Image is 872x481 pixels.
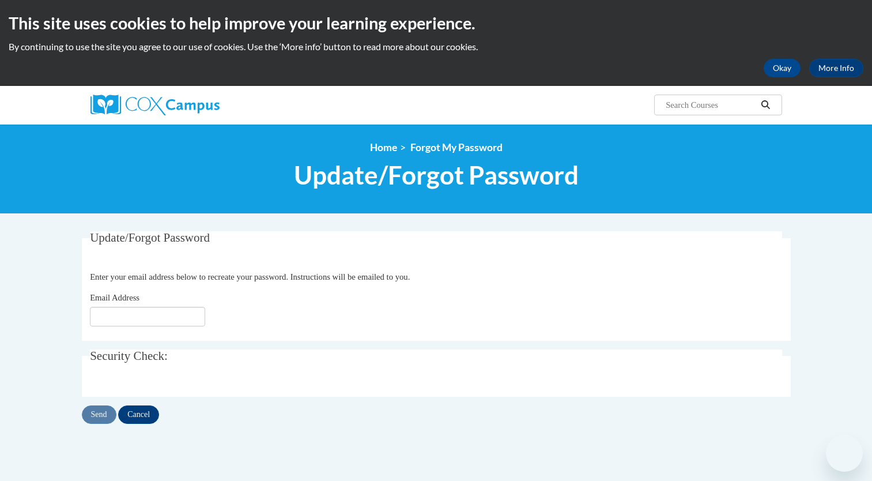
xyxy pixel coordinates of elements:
[294,160,579,190] span: Update/Forgot Password
[370,141,397,153] a: Home
[9,12,863,35] h2: This site uses cookies to help improve your learning experience.
[90,95,309,115] a: Cox Campus
[809,59,863,77] a: More Info
[90,293,139,302] span: Email Address
[826,435,863,472] iframe: Button to launch messaging window
[90,307,205,326] input: Email
[9,40,863,53] p: By continuing to use the site you agree to our use of cookies. Use the ‘More info’ button to read...
[757,98,774,112] button: Search
[90,231,210,245] span: Update/Forgot Password
[90,95,220,115] img: Cox Campus
[764,59,801,77] button: Okay
[665,98,757,112] input: Search Courses
[90,349,168,363] span: Security Check:
[90,272,410,281] span: Enter your email address below to recreate your password. Instructions will be emailed to you.
[118,405,159,424] input: Cancel
[410,141,503,153] span: Forgot My Password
